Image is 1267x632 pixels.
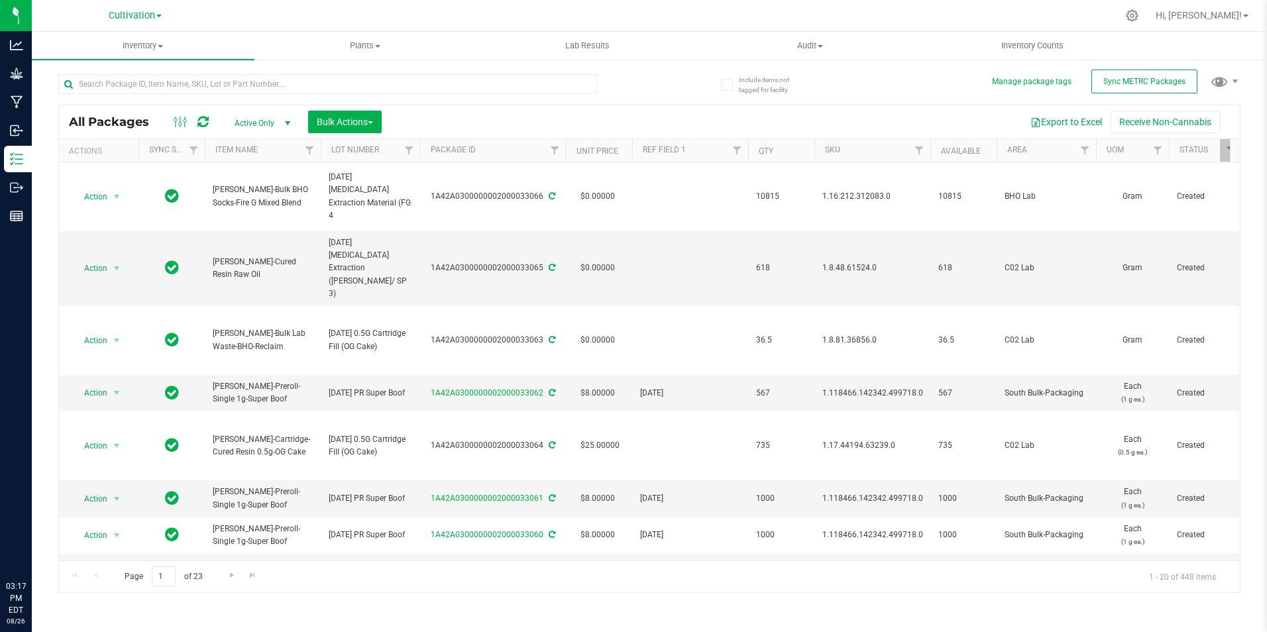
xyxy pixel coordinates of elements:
[1104,380,1161,405] span: Each
[72,331,108,350] span: Action
[1104,433,1161,458] span: Each
[213,433,313,458] span: [PERSON_NAME]-Cartridge-Cured Resin 0.5g-OG Cake
[1177,190,1234,203] span: Created
[10,181,23,194] inline-svg: Outbound
[10,152,23,166] inline-svg: Inventory
[1005,262,1088,274] span: C02 Lab
[1177,529,1234,541] span: Created
[329,433,412,458] span: [DATE] 0.5G Cartridge Fill (OG Cake)
[183,139,205,162] a: Filter
[756,529,806,541] span: 1000
[10,38,23,52] inline-svg: Analytics
[1005,492,1088,505] span: South Bulk-Packaging
[58,74,597,94] input: Search Package ID, Item Name, SKU, Lot or Part Number...
[329,492,412,505] span: [DATE] PR Super Boof
[72,384,108,402] span: Action
[109,187,125,206] span: select
[574,525,622,545] span: $8.00000
[1103,77,1185,86] span: Sync METRC Packages
[418,334,568,346] div: 1A42A0300000002000033063
[822,387,923,399] span: 1.118466.142342.499718.0
[72,526,108,545] span: Action
[72,187,108,206] span: Action
[152,566,176,587] input: 1
[1124,9,1140,22] div: Manage settings
[165,331,179,349] span: In Sync
[213,256,313,281] span: [PERSON_NAME]-Cured Resin Raw Oil
[574,331,622,350] span: $0.00000
[165,436,179,454] span: In Sync
[739,75,805,95] span: Include items not tagged for facility
[1005,529,1088,541] span: South Bulk-Packaging
[431,388,543,397] a: 1A42A0300000002000033062
[72,490,108,508] span: Action
[983,40,1081,52] span: Inventory Counts
[1104,535,1161,548] p: (1 g ea.)
[921,32,1144,60] a: Inventory Counts
[547,191,555,201] span: Sync from Compliance System
[418,439,568,452] div: 1A42A0300000002000033064
[1104,559,1161,584] span: Each
[32,40,254,52] span: Inventory
[431,530,543,539] a: 1A42A0300000002000033060
[72,259,108,278] span: Action
[32,32,254,60] a: Inventory
[10,95,23,109] inline-svg: Manufacturing
[1005,190,1088,203] span: BHO Lab
[992,76,1072,87] button: Manage package tags
[109,384,125,402] span: select
[476,32,699,60] a: Lab Results
[6,580,26,616] p: 03:17 PM EDT
[1138,566,1227,586] span: 1 - 20 of 448 items
[329,327,412,352] span: [DATE] 0.5G Cartridge Fill (OG Cake)
[1104,393,1161,405] p: (1 g ea.)
[10,124,23,137] inline-svg: Inbound
[10,209,23,223] inline-svg: Reports
[1104,446,1161,458] p: (0.5 g ea.)
[938,190,989,203] span: 10815
[938,262,989,274] span: 618
[700,40,921,52] span: Audit
[574,384,622,403] span: $8.00000
[418,190,568,203] div: 1A42A0300000002000033066
[243,566,262,584] a: Go to the last page
[1177,262,1234,274] span: Created
[547,494,555,503] span: Sync from Compliance System
[213,523,313,548] span: [PERSON_NAME]-Preroll-Single 1g-Super Boof
[1220,139,1242,162] a: Filter
[165,525,179,544] span: In Sync
[759,146,773,156] a: Qty
[574,436,626,455] span: $25.00000
[69,115,162,129] span: All Packages
[398,139,420,162] a: Filter
[109,10,155,21] span: Cultivation
[1005,334,1088,346] span: C02 Lab
[640,387,740,399] span: [DATE]
[726,139,748,162] a: Filter
[1177,439,1234,452] span: Created
[331,145,379,154] a: Lot Number
[1104,523,1161,548] span: Each
[822,262,922,274] span: 1.8.48.61524.0
[640,529,740,541] span: [DATE]
[822,190,922,203] span: 1.16.212.312083.0
[1177,334,1234,346] span: Created
[1147,139,1169,162] a: Filter
[547,335,555,344] span: Sync from Compliance System
[756,439,806,452] span: 735
[72,437,108,455] span: Action
[941,146,981,156] a: Available
[215,145,258,154] a: Item Name
[1074,139,1096,162] a: Filter
[574,187,622,206] span: $0.00000
[756,262,806,274] span: 618
[756,190,806,203] span: 10815
[909,139,930,162] a: Filter
[938,439,989,452] span: 735
[822,529,923,541] span: 1.118466.142342.499718.0
[756,492,806,505] span: 1000
[113,566,213,587] span: Page of 23
[938,492,989,505] span: 1000
[547,263,555,272] span: Sync from Compliance System
[822,492,923,505] span: 1.118466.142342.499718.0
